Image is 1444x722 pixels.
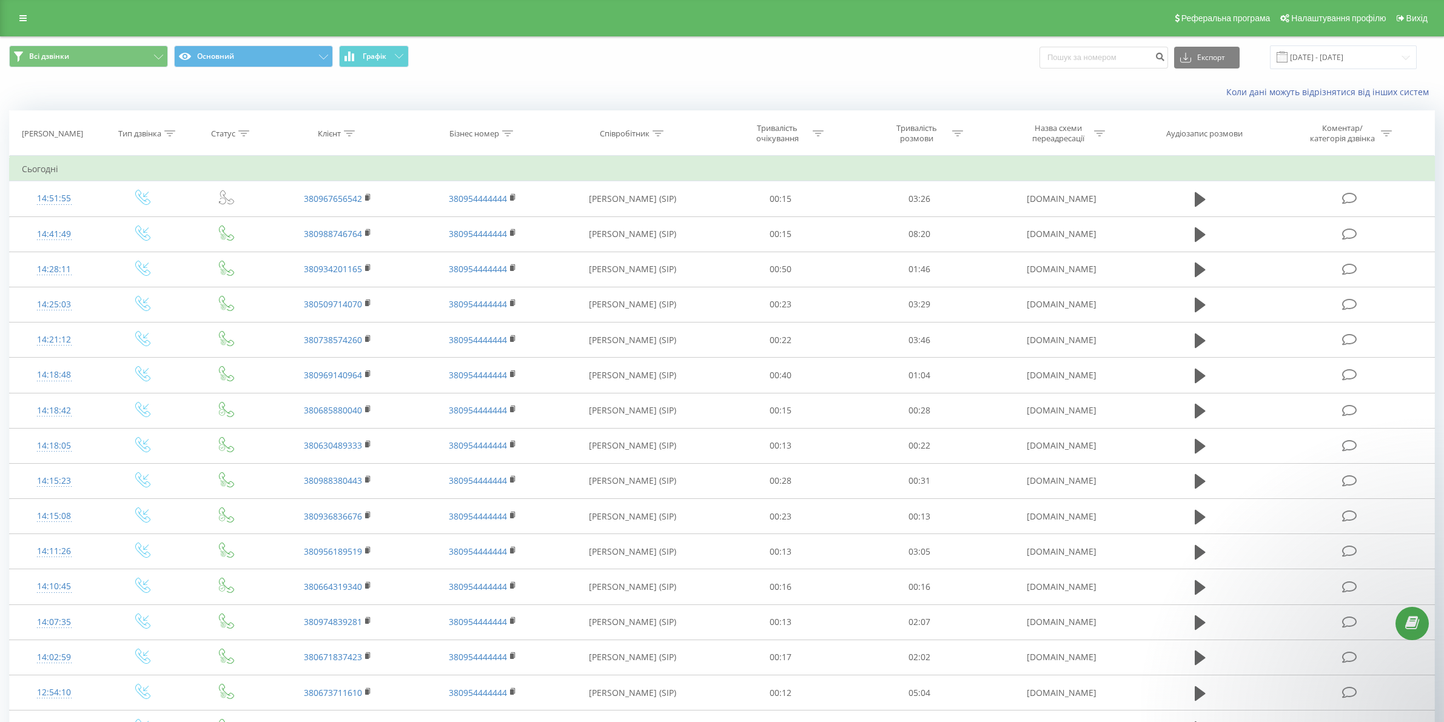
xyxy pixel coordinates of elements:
span: Налаштування профілю [1291,13,1386,23]
a: 380954444444 [449,404,507,416]
td: 03:46 [850,323,989,358]
a: 380509714070 [304,298,362,310]
a: 380954444444 [449,651,507,663]
div: Тривалість розмови [884,123,949,144]
button: Основний [174,45,333,67]
a: 380954444444 [449,193,507,204]
a: 380954444444 [449,687,507,698]
td: 02:02 [850,640,989,675]
div: 14:10:45 [22,575,86,598]
td: 00:13 [711,428,850,463]
td: [DOMAIN_NAME] [989,499,1134,534]
td: Сьогодні [10,157,1435,181]
input: Пошук за номером [1039,47,1168,69]
span: Всі дзвінки [29,52,69,61]
td: 00:31 [850,463,989,498]
div: [PERSON_NAME] [22,129,83,139]
td: 00:13 [850,499,989,534]
a: 380969140964 [304,369,362,381]
a: 380630489333 [304,440,362,451]
td: 01:46 [850,252,989,287]
td: [DOMAIN_NAME] [989,216,1134,252]
td: [DOMAIN_NAME] [989,323,1134,358]
td: 03:29 [850,287,989,322]
td: [PERSON_NAME] (SIP) [555,428,711,463]
td: 02:07 [850,604,989,640]
td: [DOMAIN_NAME] [989,534,1134,569]
td: 00:28 [711,463,850,498]
a: 380988380443 [304,475,362,486]
button: Експорт [1174,47,1240,69]
td: [PERSON_NAME] (SIP) [555,675,711,710]
a: 380954444444 [449,475,507,486]
a: 380954444444 [449,440,507,451]
div: Тип дзвінка [118,129,161,139]
a: 380954444444 [449,369,507,381]
button: Графік [339,45,409,67]
td: [DOMAIN_NAME] [989,287,1134,322]
td: [PERSON_NAME] (SIP) [555,181,711,216]
td: 00:13 [711,604,850,640]
div: 14:07:35 [22,610,86,634]
span: Графік [363,52,386,61]
td: [DOMAIN_NAME] [989,252,1134,287]
div: 12:54:10 [22,681,86,704]
td: [DOMAIN_NAME] [989,358,1134,393]
div: 14:11:26 [22,540,86,563]
div: Співробітник [600,129,650,139]
td: 00:22 [850,428,989,463]
td: [DOMAIN_NAME] [989,393,1134,428]
div: 14:15:23 [22,469,86,493]
td: [PERSON_NAME] (SIP) [555,463,711,498]
td: [PERSON_NAME] (SIP) [555,569,711,604]
td: 08:20 [850,216,989,252]
td: [PERSON_NAME] (SIP) [555,393,711,428]
div: Тривалість очікування [745,123,810,144]
div: 14:18:42 [22,399,86,423]
a: 380934201165 [304,263,362,275]
div: Статус [211,129,235,139]
a: 380671837423 [304,651,362,663]
td: 00:50 [711,252,850,287]
td: 00:23 [711,499,850,534]
a: 380664319340 [304,581,362,592]
a: 380988746764 [304,228,362,239]
td: 00:13 [711,534,850,569]
div: 14:21:12 [22,328,86,352]
div: Аудіозапис розмови [1166,129,1243,139]
span: Реферальна програма [1181,13,1271,23]
td: [PERSON_NAME] (SIP) [555,287,711,322]
td: [PERSON_NAME] (SIP) [555,604,711,640]
a: 380936836676 [304,510,362,522]
div: 14:15:08 [22,504,86,528]
a: 380954444444 [449,546,507,557]
td: 00:16 [850,569,989,604]
td: [DOMAIN_NAME] [989,181,1134,216]
a: 380974839281 [304,616,362,627]
td: [DOMAIN_NAME] [989,604,1134,640]
div: 14:02:59 [22,646,86,669]
div: 14:18:05 [22,434,86,458]
div: 14:41:49 [22,222,86,246]
td: 00:15 [711,181,850,216]
td: 00:22 [711,323,850,358]
td: [DOMAIN_NAME] [989,569,1134,604]
div: Бізнес номер [449,129,499,139]
iframe: Intercom live chat [1403,653,1432,683]
div: 14:25:03 [22,293,86,316]
a: 380954444444 [449,581,507,592]
div: Назва схеми переадресації [1026,123,1091,144]
td: [PERSON_NAME] (SIP) [555,323,711,358]
td: 00:17 [711,640,850,675]
a: 380956189519 [304,546,362,557]
td: 00:16 [711,569,850,604]
td: 00:12 [711,675,850,710]
div: 14:28:11 [22,258,86,281]
td: 00:28 [850,393,989,428]
td: [PERSON_NAME] (SIP) [555,534,711,569]
a: 380954444444 [449,334,507,346]
span: Вихід [1406,13,1428,23]
div: Коментар/категорія дзвінка [1307,123,1378,144]
td: [PERSON_NAME] (SIP) [555,216,711,252]
td: [PERSON_NAME] (SIP) [555,640,711,675]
